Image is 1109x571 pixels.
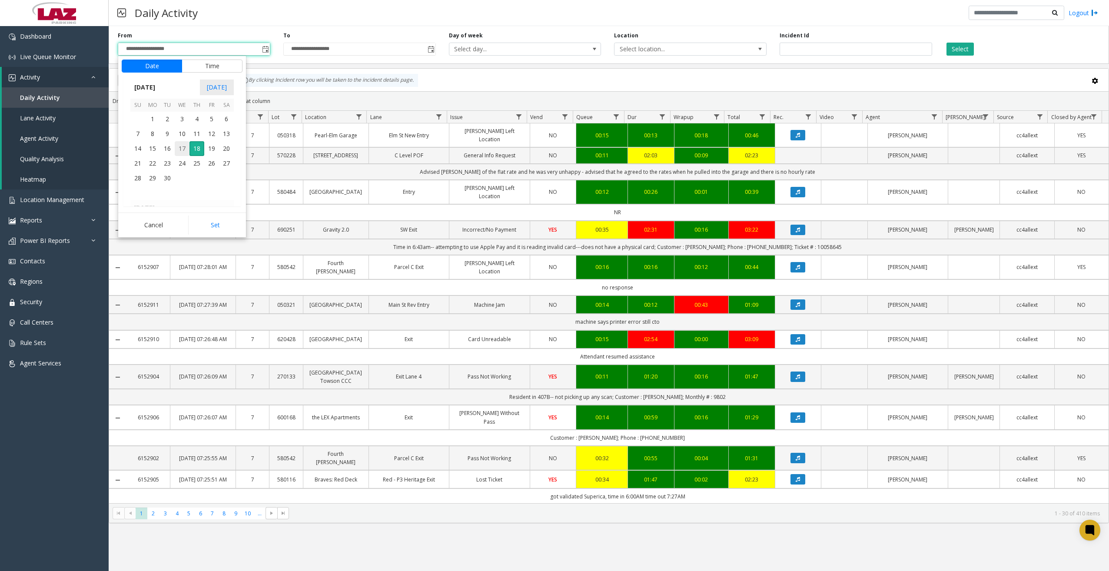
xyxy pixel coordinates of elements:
[20,175,46,183] span: Heatmap
[734,151,770,159] a: 02:23
[1060,263,1103,271] a: YES
[176,372,230,381] a: [DATE] 07:26:09 AM
[309,188,363,196] a: [GEOGRAPHIC_DATA]
[455,259,525,276] a: [PERSON_NAME] Left Location
[1077,301,1086,309] span: NO
[873,226,943,234] a: [PERSON_NAME]
[734,131,770,139] div: 00:46
[275,372,298,381] a: 270133
[204,141,219,156] td: Friday, September 19, 2025
[680,372,723,381] a: 00:16
[374,188,444,196] a: Entry
[20,277,43,285] span: Regions
[9,319,16,326] img: 'icon'
[680,226,723,234] div: 00:16
[734,301,770,309] a: 01:09
[189,156,204,171] td: Thursday, September 25, 2025
[711,111,722,123] a: Wrapup Filter Menu
[873,301,943,309] a: [PERSON_NAME]
[455,372,525,381] a: Pass Not Working
[20,216,42,224] span: Reports
[204,112,219,126] span: 5
[581,301,622,309] a: 00:14
[204,141,219,156] span: 19
[953,226,994,234] a: [PERSON_NAME]
[20,318,53,326] span: Call Centers
[145,112,160,126] td: Monday, September 1, 2025
[130,171,145,186] td: Sunday, September 28, 2025
[535,131,571,139] a: NO
[581,335,622,343] div: 00:15
[633,335,669,343] a: 02:54
[513,111,525,123] a: Issue Filter Menu
[803,111,814,123] a: Rec. Filter Menu
[189,156,204,171] span: 25
[2,128,109,149] a: Agent Activity
[219,112,234,126] span: 6
[1060,131,1103,139] a: YES
[535,263,571,271] a: NO
[118,32,132,40] label: From
[176,263,230,271] a: [DATE] 07:28:01 AM
[535,372,571,381] a: YES
[1077,335,1086,343] span: NO
[260,43,270,55] span: Toggle popup
[1077,263,1086,271] span: YES
[160,171,175,186] td: Tuesday, September 30, 2025
[132,335,165,343] a: 6152910
[680,335,723,343] a: 00:00
[1005,335,1049,343] a: cc4allext
[126,279,1109,295] td: no response
[288,111,300,123] a: Lot Filter Menu
[535,226,571,234] a: YES
[145,112,160,126] span: 1
[633,263,669,271] a: 00:16
[633,188,669,196] div: 00:26
[9,279,16,285] img: 'icon'
[160,126,175,141] span: 9
[929,111,940,123] a: Agent Filter Menu
[734,226,770,234] div: 03:22
[2,108,109,128] a: Lane Activity
[1060,226,1103,234] a: NO
[20,339,46,347] span: Rule Sets
[189,112,204,126] span: 4
[873,151,943,159] a: [PERSON_NAME]
[9,33,16,40] img: 'icon'
[309,226,363,234] a: Gravity 2.0
[1060,335,1103,343] a: NO
[581,131,622,139] a: 00:15
[309,368,363,385] a: [GEOGRAPHIC_DATA] Towson CCC
[219,126,234,141] span: 13
[734,335,770,343] div: 03:09
[189,126,204,141] span: 11
[455,226,525,234] a: Incorrect/No Payment
[1034,111,1046,123] a: Source Filter Menu
[680,263,723,271] div: 00:12
[130,156,145,171] span: 21
[633,226,669,234] a: 02:31
[130,81,159,94] span: [DATE]
[455,335,525,343] a: Card Unreadable
[633,301,669,309] div: 00:12
[680,188,723,196] a: 00:01
[189,126,204,141] td: Thursday, September 11, 2025
[182,60,242,73] button: Time tab
[734,263,770,271] a: 00:44
[1060,151,1103,159] a: YES
[9,299,16,306] img: 'icon'
[535,151,571,159] a: NO
[109,336,126,343] a: Collapse Details
[117,2,126,23] img: pageIcon
[275,151,298,159] a: 570228
[633,372,669,381] a: 01:20
[241,301,264,309] a: 7
[160,171,175,186] span: 30
[160,112,175,126] td: Tuesday, September 2, 2025
[132,301,165,309] a: 6152911
[1005,131,1049,139] a: cc4allext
